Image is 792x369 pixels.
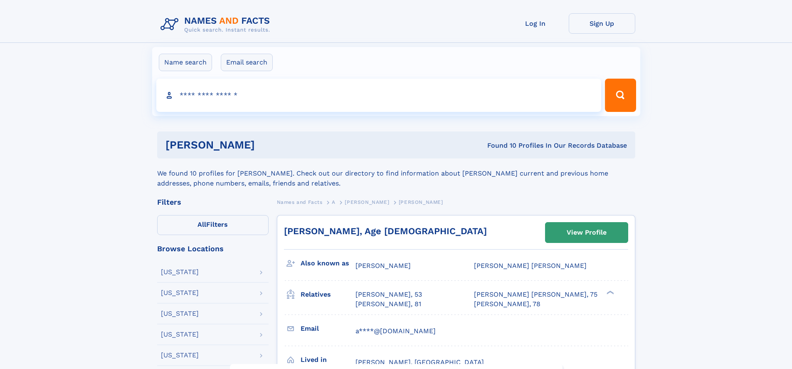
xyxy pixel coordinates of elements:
[332,197,336,207] a: A
[567,223,607,242] div: View Profile
[502,13,569,34] a: Log In
[604,290,614,295] div: ❯
[345,199,389,205] span: [PERSON_NAME]
[355,262,411,270] span: [PERSON_NAME]
[277,197,323,207] a: Names and Facts
[301,256,355,270] h3: Also known as
[474,262,587,270] span: [PERSON_NAME] [PERSON_NAME]
[399,199,443,205] span: [PERSON_NAME]
[345,197,389,207] a: [PERSON_NAME]
[301,322,355,336] h3: Email
[157,245,269,253] div: Browse Locations
[161,352,199,359] div: [US_STATE]
[474,300,540,309] a: [PERSON_NAME], 78
[545,223,628,243] a: View Profile
[301,287,355,302] h3: Relatives
[161,290,199,296] div: [US_STATE]
[569,13,635,34] a: Sign Up
[355,358,484,366] span: [PERSON_NAME], [GEOGRAPHIC_DATA]
[284,226,487,236] a: [PERSON_NAME], Age [DEMOGRAPHIC_DATA]
[157,215,269,235] label: Filters
[371,141,627,150] div: Found 10 Profiles In Our Records Database
[355,290,422,299] a: [PERSON_NAME], 53
[355,300,421,309] a: [PERSON_NAME], 81
[161,269,199,275] div: [US_STATE]
[159,54,212,71] label: Name search
[157,158,635,188] div: We found 10 profiles for [PERSON_NAME]. Check out our directory to find information about [PERSON...
[157,13,277,36] img: Logo Names and Facts
[605,79,636,112] button: Search Button
[161,310,199,317] div: [US_STATE]
[197,220,206,228] span: All
[474,290,597,299] a: [PERSON_NAME] [PERSON_NAME], 75
[221,54,273,71] label: Email search
[156,79,602,112] input: search input
[165,140,371,150] h1: [PERSON_NAME]
[332,199,336,205] span: A
[157,198,269,206] div: Filters
[161,331,199,338] div: [US_STATE]
[301,353,355,367] h3: Lived in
